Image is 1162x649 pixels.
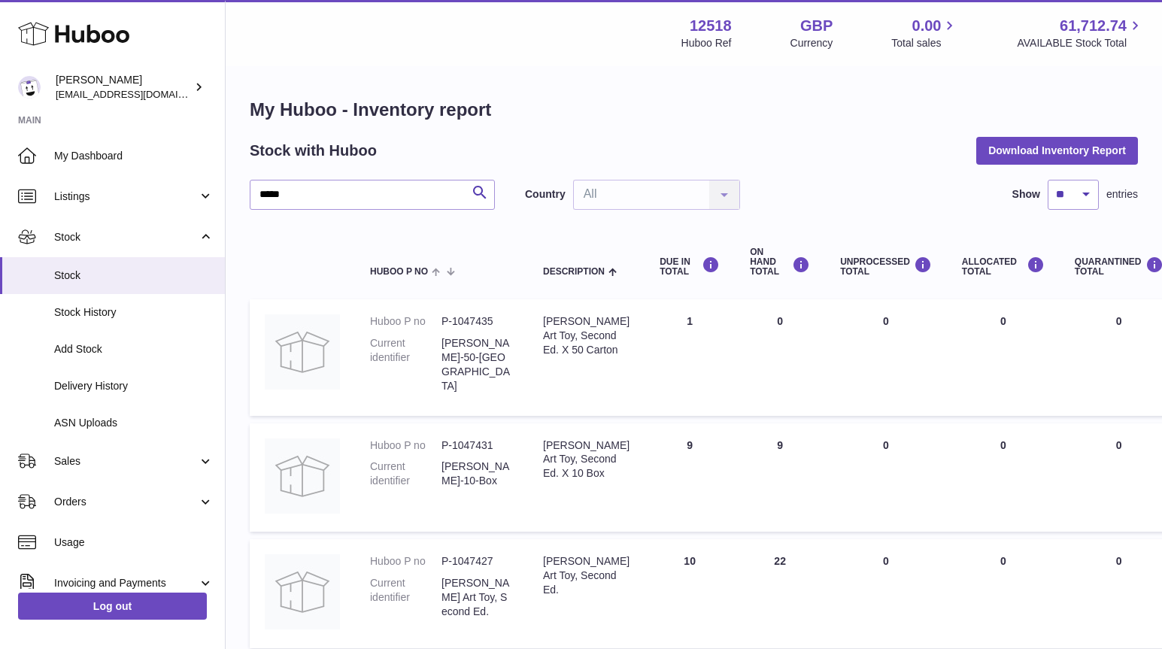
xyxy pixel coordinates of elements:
[265,438,340,514] img: product image
[947,423,1060,532] td: 0
[54,230,198,244] span: Stock
[370,438,441,453] dt: Huboo P no
[54,535,214,550] span: Usage
[645,299,735,415] td: 1
[1116,439,1122,451] span: 0
[54,576,198,590] span: Invoicing and Payments
[54,268,214,283] span: Stock
[250,141,377,161] h2: Stock with Huboo
[790,36,833,50] div: Currency
[265,554,340,629] img: product image
[441,554,513,569] dd: P-1047427
[1116,315,1122,327] span: 0
[441,459,513,488] dd: [PERSON_NAME]-10-Box
[1060,16,1127,36] span: 61,712.74
[976,137,1138,164] button: Download Inventory Report
[825,299,947,415] td: 0
[1017,36,1144,50] span: AVAILABLE Stock Total
[750,247,810,277] div: ON HAND Total
[735,299,825,415] td: 0
[370,314,441,329] dt: Huboo P no
[265,314,340,390] img: product image
[54,454,198,469] span: Sales
[800,16,833,36] strong: GBP
[840,256,932,277] div: UNPROCESSED Total
[1106,187,1138,202] span: entries
[660,256,720,277] div: DUE IN TOTAL
[543,438,630,481] div: [PERSON_NAME] Art Toy, Second Ed. X 10 Box
[681,36,732,50] div: Huboo Ref
[525,187,566,202] label: Country
[962,256,1045,277] div: ALLOCATED Total
[370,576,441,619] dt: Current identifier
[891,16,958,50] a: 0.00 Total sales
[735,539,825,648] td: 22
[947,539,1060,648] td: 0
[250,98,1138,122] h1: My Huboo - Inventory report
[370,459,441,488] dt: Current identifier
[441,314,513,329] dd: P-1047435
[1017,16,1144,50] a: 61,712.74 AVAILABLE Stock Total
[54,149,214,163] span: My Dashboard
[825,539,947,648] td: 0
[645,539,735,648] td: 10
[690,16,732,36] strong: 12518
[370,554,441,569] dt: Huboo P no
[441,576,513,619] dd: [PERSON_NAME] Art Toy, Second Ed.
[912,16,942,36] span: 0.00
[825,423,947,532] td: 0
[54,342,214,356] span: Add Stock
[54,416,214,430] span: ASN Uploads
[370,336,441,393] dt: Current identifier
[18,76,41,99] img: caitlin@fancylamp.co
[543,554,630,597] div: [PERSON_NAME] Art Toy, Second Ed.
[645,423,735,532] td: 9
[18,593,207,620] a: Log out
[735,423,825,532] td: 9
[1012,187,1040,202] label: Show
[54,379,214,393] span: Delivery History
[56,73,191,102] div: [PERSON_NAME]
[891,36,958,50] span: Total sales
[543,267,605,277] span: Description
[441,336,513,393] dd: [PERSON_NAME]-50-[GEOGRAPHIC_DATA]
[56,88,221,100] span: [EMAIL_ADDRESS][DOMAIN_NAME]
[441,438,513,453] dd: P-1047431
[370,267,428,277] span: Huboo P no
[947,299,1060,415] td: 0
[54,190,198,204] span: Listings
[543,314,630,357] div: [PERSON_NAME] Art Toy, Second Ed. X 50 Carton
[1116,555,1122,567] span: 0
[54,305,214,320] span: Stock History
[54,495,198,509] span: Orders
